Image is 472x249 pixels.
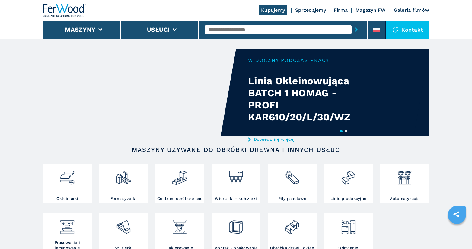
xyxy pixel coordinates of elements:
h3: Okleiniarki [56,196,78,201]
h3: Formatyzerki [110,196,137,201]
img: foratrici_inseritrici_2.png [228,165,244,186]
button: 1 [340,130,343,132]
a: Piły panelowe [268,164,317,203]
img: linee_di_produzione_2.png [340,165,356,186]
img: squadratrici_2.png [116,165,132,186]
h3: Piły panelowe [278,196,306,201]
a: Sprzedajemy [295,7,326,13]
img: bordatrici_1.png [59,165,75,186]
img: automazione.png [397,165,413,186]
h2: Maszyny używane do obróbki drewna i innych usług [62,146,410,153]
a: Okleiniarki [43,164,92,203]
a: Galeria filmów [394,7,429,13]
img: Kontakt [392,27,398,33]
img: centro_di_lavoro_cnc_2.png [172,165,188,186]
a: Centrum obróbcze cnc [155,164,204,203]
img: levigatrici_2.png [116,215,132,235]
img: montaggio_imballaggio_2.png [228,215,244,235]
a: Magazyn FW [356,7,386,13]
h3: Centrum obróbcze cnc [157,196,203,201]
button: Maszyny [65,26,95,33]
img: sezionatrici_2.png [284,165,300,186]
button: 2 [345,130,347,132]
h3: Wiertarki - kołczarki [215,196,257,201]
img: aspirazione_1.png [340,215,356,235]
img: pressa-strettoia.png [59,215,75,235]
a: Wiertarki - kołczarki [212,164,260,203]
a: Dowiedz się więcej [248,137,366,142]
a: Linie produkcyjne [324,164,373,203]
img: verniciatura_1.png [172,215,188,235]
a: Formatyzerki [99,164,148,203]
a: sharethis [449,207,464,222]
a: Automatyzacja [380,164,429,203]
h3: Linie produkcyjne [330,196,366,201]
h3: Automatyzacja [390,196,419,201]
iframe: Chat [446,222,467,244]
video: Your browser does not support the video tag. [43,49,236,136]
img: Ferwood [43,4,86,17]
img: lavorazione_porte_finestre_2.png [284,215,300,235]
button: Usługi [147,26,170,33]
a: Firma [334,7,348,13]
a: Kupujemy [259,5,287,15]
button: submit-button [352,23,361,37]
div: Kontakt [386,21,429,39]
